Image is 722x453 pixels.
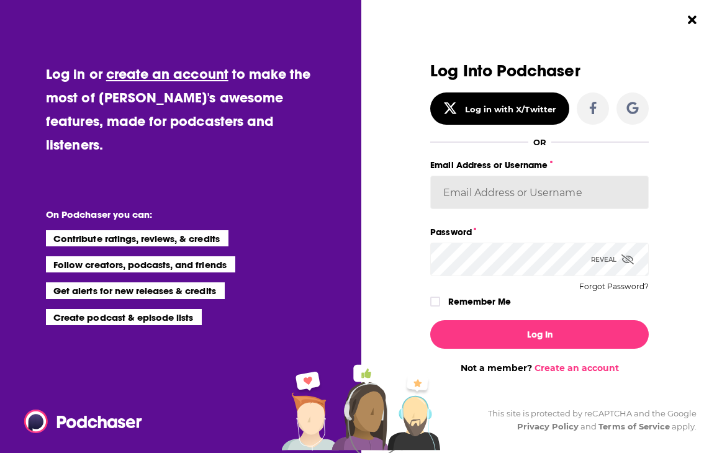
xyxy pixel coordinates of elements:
li: Get alerts for new releases & credits [46,282,224,298]
img: Podchaser - Follow, Share and Rate Podcasts [24,410,143,433]
label: Remember Me [448,294,511,310]
a: Terms of Service [598,421,670,431]
button: Close Button [680,8,704,32]
label: Email Address or Username [430,157,649,173]
li: On Podchaser you can: [46,209,294,220]
a: create an account [106,65,228,83]
button: Log in with X/Twitter [430,92,569,125]
button: Forgot Password? [579,282,649,291]
input: Email Address or Username [430,176,649,209]
div: Log in with X/Twitter [465,104,556,114]
a: Podchaser - Follow, Share and Rate Podcasts [24,410,133,433]
li: Create podcast & episode lists [46,309,202,325]
li: Contribute ratings, reviews, & credits [46,230,228,246]
label: Password [430,224,649,240]
div: OR [533,137,546,147]
button: Log In [430,320,649,349]
a: Privacy Policy [517,421,579,431]
div: Not a member? [430,362,649,374]
a: Create an account [535,362,619,374]
div: This site is protected by reCAPTCHA and the Google and apply. [478,407,697,433]
li: Follow creators, podcasts, and friends [46,256,235,272]
div: Reveal [591,243,634,276]
h3: Log Into Podchaser [430,62,649,80]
